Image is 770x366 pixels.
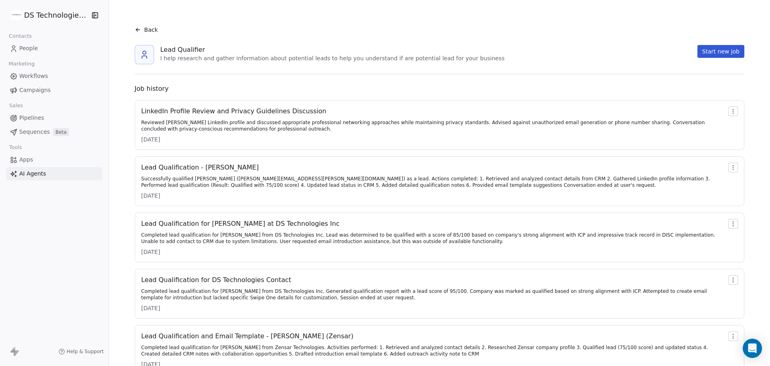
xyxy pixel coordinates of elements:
div: Completed lead qualification for [PERSON_NAME] from Zensar Technologies. Activities performed: 1.... [141,344,725,357]
div: Completed lead qualification for [PERSON_NAME] from DS Technologies Inc. Lead was determined to b... [141,232,725,245]
a: Help & Support [59,348,103,355]
div: Lead Qualification for DS Technologies Contact [141,275,725,285]
span: AI Agents [19,170,46,178]
a: Campaigns [6,84,102,97]
div: Completed lead qualification for [PERSON_NAME] from DS Technologies Inc. Generated qualification ... [141,288,725,301]
a: Pipelines [6,111,102,125]
div: Reviewed [PERSON_NAME] LinkedIn profile and discussed appropriate professional networking approac... [141,119,725,132]
button: Start new job [697,45,744,58]
div: Job history [135,84,744,94]
span: People [19,44,38,53]
span: Help & Support [67,348,103,355]
div: LinkedIn Profile Review and Privacy Guidelines Discussion [141,106,725,116]
span: Sales [6,100,26,112]
span: Apps [19,155,33,164]
span: Beta [53,128,69,136]
span: DS Technologies Inc [24,10,89,20]
div: Lead Qualification - [PERSON_NAME] [141,163,725,172]
span: Workflows [19,72,48,80]
div: Open Intercom Messenger [743,339,762,358]
span: Contacts [5,30,35,42]
span: Back [144,26,158,34]
span: Pipelines [19,114,44,122]
div: Successfully qualified [PERSON_NAME] ([PERSON_NAME][EMAIL_ADDRESS][PERSON_NAME][DOMAIN_NAME]) as ... [141,176,725,188]
div: Lead Qualification and Email Template - [PERSON_NAME] (Zensar) [141,331,725,341]
div: [DATE] [141,192,725,200]
div: [DATE] [141,304,725,312]
a: SequencesBeta [6,125,102,139]
div: [DATE] [141,248,725,256]
div: Lead Qualification for [PERSON_NAME] at DS Technologies Inc [141,219,725,229]
span: Tools [6,141,25,153]
div: [DATE] [141,135,725,143]
img: DS%20Updated%20Logo.jpg [11,10,21,20]
div: Lead Qualifier [160,45,505,55]
span: Marketing [5,58,38,70]
a: Workflows [6,70,102,83]
a: People [6,42,102,55]
span: Campaigns [19,86,51,94]
a: AI Agents [6,167,102,180]
div: I help research and gather information about potential leads to help you understand if are potent... [160,55,505,63]
span: Sequences [19,128,50,136]
a: Apps [6,153,102,166]
button: DS Technologies Inc [10,8,86,22]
